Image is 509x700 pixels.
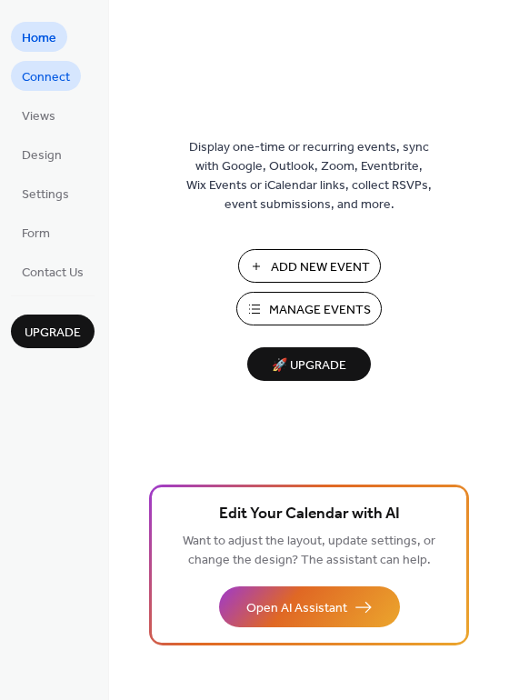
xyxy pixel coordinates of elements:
span: 🚀 Upgrade [258,354,360,378]
a: Connect [11,61,81,91]
span: Open AI Assistant [246,599,347,618]
a: Views [11,100,66,130]
span: Home [22,29,56,48]
button: Manage Events [236,292,382,325]
span: Want to adjust the layout, update settings, or change the design? The assistant can help. [183,529,435,573]
button: 🚀 Upgrade [247,347,371,381]
span: Design [22,146,62,165]
span: Edit Your Calendar with AI [219,502,400,527]
button: Add New Event [238,249,381,283]
span: Views [22,107,55,126]
button: Open AI Assistant [219,586,400,627]
span: Form [22,225,50,244]
a: Home [11,22,67,52]
a: Form [11,217,61,247]
span: Upgrade [25,324,81,343]
span: Display one-time or recurring events, sync with Google, Outlook, Zoom, Eventbrite, Wix Events or ... [186,138,432,215]
span: Add New Event [271,258,370,277]
span: Manage Events [269,301,371,320]
span: Connect [22,68,70,87]
a: Settings [11,178,80,208]
span: Settings [22,185,69,205]
a: Contact Us [11,256,95,286]
a: Design [11,139,73,169]
span: Contact Us [22,264,84,283]
button: Upgrade [11,315,95,348]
